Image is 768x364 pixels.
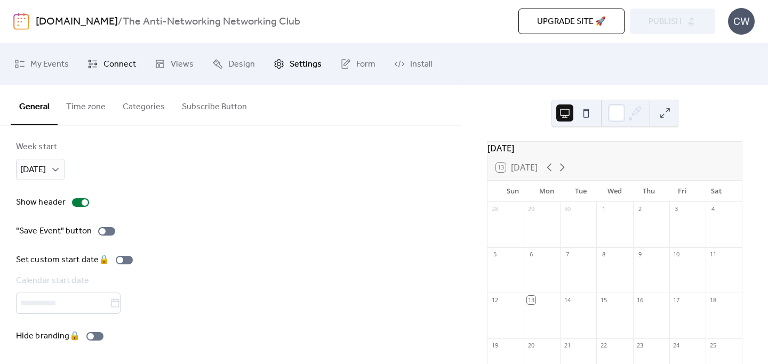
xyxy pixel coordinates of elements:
[673,205,681,213] div: 3
[491,296,499,304] div: 12
[631,181,666,202] div: Thu
[666,181,700,202] div: Fri
[410,56,432,73] span: Install
[173,85,255,124] button: Subscribe Button
[636,342,644,350] div: 23
[636,205,644,213] div: 2
[518,9,625,34] button: Upgrade site 🚀
[598,181,632,202] div: Wed
[30,56,69,73] span: My Events
[709,296,717,304] div: 18
[599,296,607,304] div: 15
[537,15,606,28] span: Upgrade site 🚀
[563,342,571,350] div: 21
[16,141,63,153] div: Week start
[79,47,144,80] a: Connect
[636,296,644,304] div: 16
[491,250,499,258] div: 5
[6,47,77,80] a: My Events
[530,181,564,202] div: Mon
[709,205,717,213] div: 4
[114,85,173,124] button: Categories
[673,296,681,304] div: 17
[36,12,118,32] a: [DOMAIN_NAME]
[11,85,58,125] button: General
[58,85,114,124] button: Time zone
[103,56,136,73] span: Connect
[564,181,598,202] div: Tue
[527,250,535,258] div: 6
[699,181,733,202] div: Sat
[147,47,202,80] a: Views
[728,8,755,35] div: CW
[599,250,607,258] div: 8
[487,142,742,155] div: [DATE]
[673,250,681,258] div: 10
[118,12,123,32] b: /
[171,56,194,73] span: Views
[356,56,375,73] span: Form
[563,205,571,213] div: 30
[204,47,263,80] a: Design
[673,342,681,350] div: 24
[491,342,499,350] div: 19
[527,296,535,304] div: 13
[20,161,46,178] span: [DATE]
[709,250,717,258] div: 11
[636,250,644,258] div: 9
[16,196,66,209] div: Show header
[290,56,322,73] span: Settings
[563,296,571,304] div: 14
[563,250,571,258] div: 7
[599,342,607,350] div: 22
[123,12,300,32] b: The Anti-Networking Networking Club
[527,205,535,213] div: 29
[599,205,607,213] div: 1
[228,56,255,73] span: Design
[491,205,499,213] div: 28
[266,47,330,80] a: Settings
[496,181,530,202] div: Sun
[709,342,717,350] div: 25
[527,342,535,350] div: 20
[386,47,440,80] a: Install
[13,13,29,30] img: logo
[332,47,383,80] a: Form
[16,225,92,238] div: "Save Event" button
